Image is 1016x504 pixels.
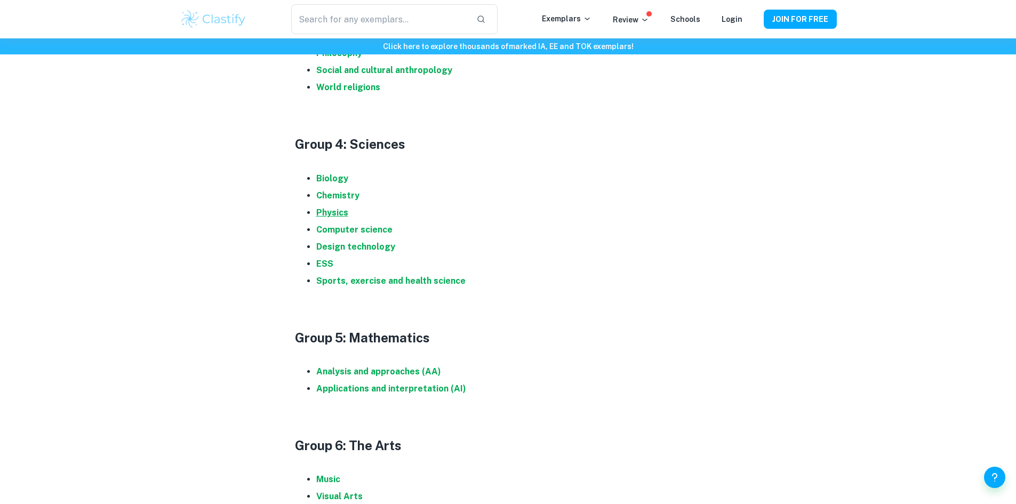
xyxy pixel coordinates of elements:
a: Physics [316,207,348,218]
button: Help and Feedback [984,467,1005,488]
a: World religions [316,82,380,92]
a: Music [316,474,340,484]
a: Design technology [316,242,395,252]
h3: Group 6: The Arts [295,436,722,455]
a: Chemistry [316,190,359,201]
a: Analysis and approaches (AA) [316,366,441,377]
a: Biology [316,173,348,183]
a: Computer science [316,225,393,235]
h3: Group 5: Mathematics [295,328,722,347]
a: ESS [316,259,333,269]
a: Sports, exercise and health science [316,276,466,286]
a: Login [722,15,742,23]
h3: Group 4: Sciences [295,134,722,154]
p: Exemplars [542,13,591,25]
a: Social and cultural anthropology [316,65,452,75]
a: Schools [670,15,700,23]
h6: Click here to explore thousands of marked IA, EE and TOK exemplars ! [2,41,1014,52]
a: Applications and interpretation (AI) [316,383,466,394]
button: JOIN FOR FREE [764,10,837,29]
input: Search for any exemplars... [291,4,467,34]
a: Visual Arts [316,491,363,501]
img: Clastify logo [180,9,247,30]
p: Review [613,14,649,26]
